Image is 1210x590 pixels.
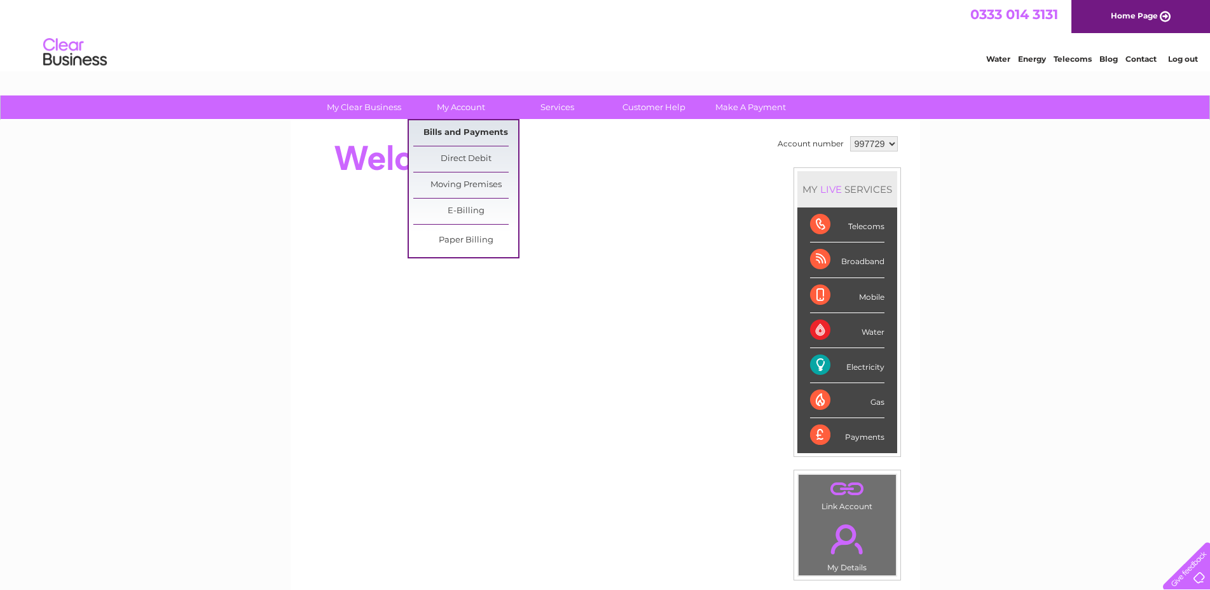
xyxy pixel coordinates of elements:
[798,514,897,576] td: My Details
[818,183,844,195] div: LIVE
[986,54,1010,64] a: Water
[602,95,706,119] a: Customer Help
[413,199,518,224] a: E-Billing
[312,95,416,119] a: My Clear Business
[810,313,884,348] div: Water
[1018,54,1046,64] a: Energy
[810,383,884,418] div: Gas
[810,207,884,242] div: Telecoms
[1125,54,1157,64] a: Contact
[408,95,513,119] a: My Account
[798,474,897,514] td: Link Account
[305,7,906,62] div: Clear Business is a trading name of Verastar Limited (registered in [GEOGRAPHIC_DATA] No. 3667643...
[810,348,884,383] div: Electricity
[810,242,884,277] div: Broadband
[797,171,897,207] div: MY SERVICES
[413,172,518,198] a: Moving Premises
[970,6,1058,22] a: 0333 014 3131
[1054,54,1092,64] a: Telecoms
[802,517,893,561] a: .
[43,33,107,72] img: logo.png
[413,120,518,146] a: Bills and Payments
[698,95,803,119] a: Make A Payment
[505,95,610,119] a: Services
[413,146,518,172] a: Direct Debit
[802,478,893,500] a: .
[810,418,884,453] div: Payments
[1168,54,1198,64] a: Log out
[810,278,884,313] div: Mobile
[1099,54,1118,64] a: Blog
[413,228,518,253] a: Paper Billing
[774,133,847,155] td: Account number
